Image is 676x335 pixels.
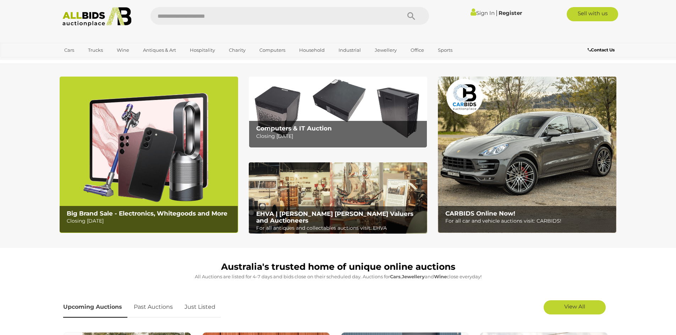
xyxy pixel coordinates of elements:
[67,210,227,217] b: Big Brand Sale - Electronics, Whitegoods and More
[256,210,413,224] b: EHVA | [PERSON_NAME] [PERSON_NAME] Valuers and Auctioneers
[334,44,366,56] a: Industrial
[60,56,119,68] a: [GEOGRAPHIC_DATA]
[394,7,429,25] button: Search
[370,44,401,56] a: Jewellery
[438,77,616,233] img: CARBIDS Online Now!
[256,224,423,233] p: For all antiques and collectables auctions visit: EHVA
[390,274,401,279] strong: Cars
[445,217,612,225] p: For all car and vehicle auctions visit: CARBIDS!
[564,303,585,310] span: View All
[433,44,457,56] a: Sports
[402,274,425,279] strong: Jewellery
[496,9,498,17] span: |
[588,47,615,52] b: Contact Us
[544,300,606,314] a: View All
[499,10,522,16] a: Register
[249,77,427,148] a: Computers & IT Auction Computers & IT Auction Closing [DATE]
[438,77,616,233] a: CARBIDS Online Now! CARBIDS Online Now! For all car and vehicle auctions visit: CARBIDS!
[179,297,221,318] a: Just Listed
[63,297,127,318] a: Upcoming Auctions
[63,262,613,272] h1: Australia's trusted home of unique online auctions
[434,274,447,279] strong: Wine
[567,7,618,21] a: Sell with us
[471,10,495,16] a: Sign In
[445,210,515,217] b: CARBIDS Online Now!
[112,44,134,56] a: Wine
[185,44,220,56] a: Hospitality
[255,44,290,56] a: Computers
[138,44,181,56] a: Antiques & Art
[60,44,79,56] a: Cars
[249,77,427,148] img: Computers & IT Auction
[128,297,178,318] a: Past Auctions
[256,125,332,132] b: Computers & IT Auction
[406,44,429,56] a: Office
[249,162,427,234] img: EHVA | Evans Hastings Valuers and Auctioneers
[295,44,329,56] a: Household
[83,44,108,56] a: Trucks
[60,77,238,233] a: Big Brand Sale - Electronics, Whitegoods and More Big Brand Sale - Electronics, Whitegoods and Mo...
[588,46,616,54] a: Contact Us
[67,217,234,225] p: Closing [DATE]
[249,162,427,234] a: EHVA | Evans Hastings Valuers and Auctioneers EHVA | [PERSON_NAME] [PERSON_NAME] Valuers and Auct...
[256,132,423,141] p: Closing [DATE]
[59,7,136,27] img: Allbids.com.au
[224,44,250,56] a: Charity
[63,273,613,281] p: All Auctions are listed for 4-7 days and bids close on their scheduled day. Auctions for , and cl...
[60,77,238,233] img: Big Brand Sale - Electronics, Whitegoods and More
